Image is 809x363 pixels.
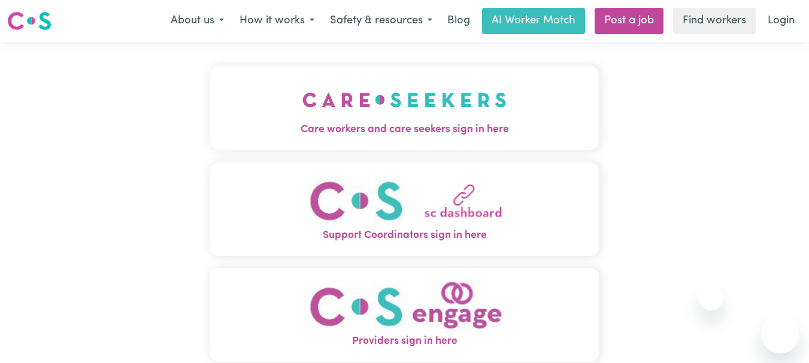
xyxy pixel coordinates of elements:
iframe: Close message [699,286,723,310]
a: Blog [440,8,477,34]
span: Care workers and care seekers sign in here [210,122,600,138]
span: Providers sign in here [210,334,600,349]
button: Providers sign in here [210,267,600,361]
button: Care workers and care seekers sign in here [210,66,600,150]
button: Support Coordinators sign in here [210,161,600,255]
span: Support Coordinators sign in here [210,228,600,243]
a: Find workers [673,8,756,34]
img: Careseekers logo [7,10,51,32]
a: Post a job [595,8,663,34]
button: About us [163,8,232,33]
a: Careseekers logo [7,7,51,35]
a: AI Worker Match [482,8,585,34]
button: Safety & resources [322,8,440,33]
a: Login [760,8,802,34]
iframe: Button to launch messaging window [761,315,799,353]
button: How it works [232,8,322,33]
